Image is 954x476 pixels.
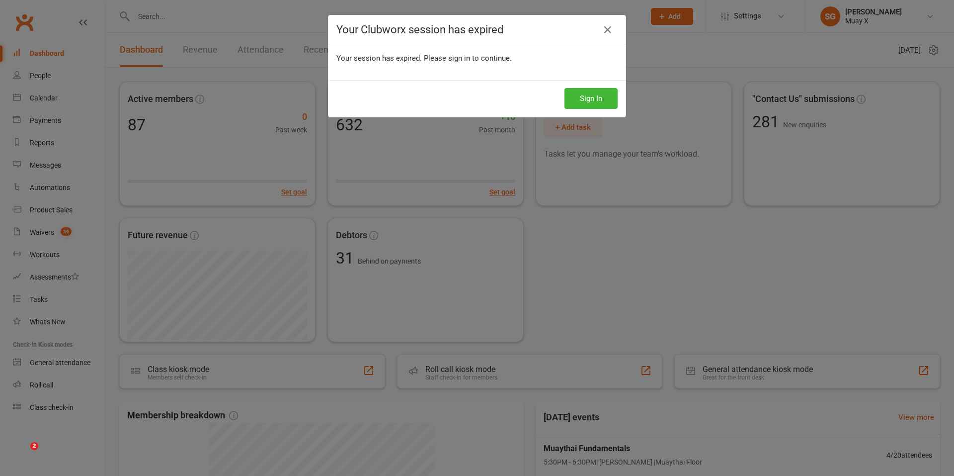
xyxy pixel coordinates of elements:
span: 2 [30,442,38,450]
button: Sign In [564,88,618,109]
a: Close [600,22,616,38]
h4: Your Clubworx session has expired [336,23,618,36]
iframe: Intercom live chat [10,442,34,466]
span: Your session has expired. Please sign in to continue. [336,54,512,63]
